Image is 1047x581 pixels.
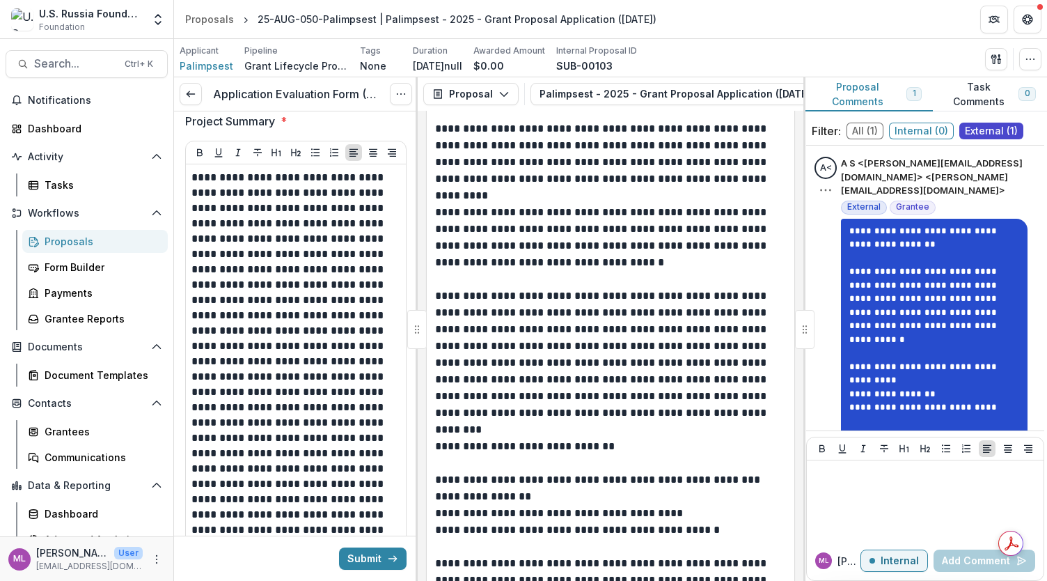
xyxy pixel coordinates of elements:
[28,480,145,492] span: Data & Reporting
[473,59,504,73] p: $0.00
[22,420,168,443] a: Grantees
[896,202,929,212] span: Grantee
[28,95,162,107] span: Notifications
[230,144,246,161] button: Italicize
[45,178,157,192] div: Tasks
[28,151,145,163] span: Activity
[917,440,934,457] button: Heading 2
[326,144,343,161] button: Ordered List
[114,547,143,559] p: User
[413,59,462,73] p: [DATE]null
[812,123,841,139] p: Filter:
[244,59,349,73] p: Grant Lifecycle Process
[913,88,915,98] span: 1
[979,440,995,457] button: Align Left
[22,446,168,469] a: Communications
[22,256,168,279] a: Form Builder
[22,281,168,304] a: Payments
[819,183,833,197] button: Options
[45,368,157,382] div: Document Templates
[191,144,208,161] button: Bold
[1014,6,1041,33] button: Get Help
[6,474,168,497] button: Open Data & Reporting
[122,56,156,72] div: Ctrl + K
[6,336,168,358] button: Open Documents
[185,113,275,130] p: Project Summary
[881,555,919,567] p: Internal
[819,557,829,564] div: Maria Lvova
[365,144,381,161] button: Align Center
[339,548,407,570] button: Submit
[22,528,168,551] a: Advanced Analytics
[876,440,892,457] button: Strike
[423,83,519,105] button: Proposal
[803,77,933,111] button: Proposal Comments
[22,364,168,387] a: Document Templates
[288,144,304,161] button: Heading 2
[13,555,26,564] div: Maria Lvova
[28,398,145,410] span: Contacts
[180,9,662,29] nav: breadcrumb
[847,123,883,139] span: All ( 1 )
[210,144,227,161] button: Underline
[814,440,830,457] button: Bold
[28,121,157,136] div: Dashboard
[820,164,832,173] div: A S <fruehling@protonmail.com> <fruehling@protonmail.com>
[180,9,239,29] a: Proposals
[345,144,362,161] button: Align Left
[837,554,860,568] p: [PERSON_NAME]
[384,144,400,161] button: Align Right
[360,59,386,73] p: None
[268,144,285,161] button: Heading 1
[6,202,168,224] button: Open Workflows
[834,440,851,457] button: Underline
[22,230,168,253] a: Proposals
[45,311,157,326] div: Grantee Reports
[855,440,872,457] button: Italicize
[11,8,33,31] img: U.S. Russia Foundation
[556,59,613,73] p: SUB-00103
[45,260,157,274] div: Form Builder
[307,144,324,161] button: Bullet List
[6,89,168,111] button: Notifications
[180,59,233,73] a: Palimpsest
[889,123,954,139] span: Internal ( 0 )
[39,21,85,33] span: Foundation
[959,123,1023,139] span: External ( 1 )
[1020,440,1037,457] button: Align Right
[556,45,637,57] p: Internal Proposal ID
[22,307,168,330] a: Grantee Reports
[45,286,157,300] div: Payments
[360,45,381,57] p: Tags
[860,550,928,572] button: Internal
[6,50,168,78] button: Search...
[45,424,157,439] div: Grantees
[390,83,412,105] button: Options
[896,440,913,457] button: Heading 1
[473,45,545,57] p: Awarded Amount
[933,77,1047,111] button: Task Comments
[45,506,157,521] div: Dashboard
[841,157,1036,198] p: A S <[PERSON_NAME][EMAIL_ADDRESS][DOMAIN_NAME]> <[PERSON_NAME][EMAIL_ADDRESS][DOMAIN_NAME]>
[45,234,157,249] div: Proposals
[45,532,157,547] div: Advanced Analytics
[22,173,168,196] a: Tasks
[244,45,278,57] p: Pipeline
[847,202,881,212] span: External
[45,450,157,465] div: Communications
[1000,440,1016,457] button: Align Center
[413,45,448,57] p: Duration
[213,88,379,101] h3: Application Evaluation Form (Internal)
[958,440,975,457] button: Ordered List
[258,12,656,26] div: 25-AUG-050-Palimpsest | Palimpsest - 2025 - Grant Proposal Application ([DATE])
[6,117,168,140] a: Dashboard
[39,6,143,21] div: U.S. Russia Foundation
[980,6,1008,33] button: Partners
[22,502,168,525] a: Dashboard
[249,144,266,161] button: Strike
[34,57,116,70] span: Search...
[6,392,168,415] button: Open Contacts
[530,83,856,105] button: Palimpsest - 2025 - Grant Proposal Application ([DATE])
[36,545,109,560] p: [PERSON_NAME]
